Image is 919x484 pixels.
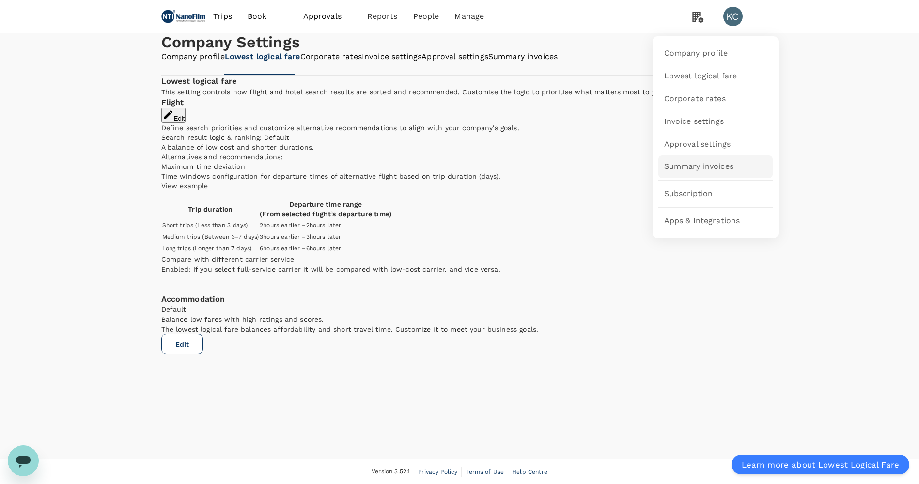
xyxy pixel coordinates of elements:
[8,445,39,476] iframe: Button to launch messaging window
[664,215,740,227] span: Apps & Integrations
[300,51,362,62] a: Corporate rates
[161,108,186,123] button: Edit
[658,110,773,133] a: Invoice settings
[664,93,726,105] span: Corporate rates
[658,210,773,232] a: Apps & Integrations
[161,152,758,162] p: Alternatives and recommendations:
[512,467,547,477] a: Help Centre
[260,222,341,228] span: 2 hours earlier – 2 hours later
[161,324,758,334] p: The lowest logical fare balances affordability and short travel time. Customize it to meet your b...
[658,42,773,65] a: Company profile
[466,467,504,477] a: Terms of Use
[161,133,758,142] p: Search result logic & ranking: Default
[260,233,341,240] span: 3 hours earlier – 3 hours later
[723,7,743,26] div: KC
[161,162,758,171] p: Maximum time deviation
[161,33,758,51] h1: Company Settings
[466,469,504,475] span: Terms of Use
[372,467,410,477] span: Version 3.52.1
[488,51,558,62] a: Summary invoices
[658,155,773,178] a: Summary invoices
[161,304,758,314] p: Default
[162,245,252,252] span: Long trips (Longer than 7 days)
[161,315,758,324] p: Balance low fares with high ratings and scores.
[421,51,488,62] a: Approval settings
[161,51,225,62] a: Company profile
[161,123,758,133] p: Define search priorities and customize alternative recommendations to align with your company's g...
[418,467,457,477] a: Privacy Policy
[664,48,728,59] span: Company profile
[161,181,758,191] p: View example
[162,233,259,240] span: Medium trips (Between 3–7 days)
[664,71,737,82] span: Lowest logical fare
[664,161,733,172] span: Summary invoices
[213,11,232,22] span: Trips
[162,222,248,228] span: Short trips (Less than 3 days)
[161,97,758,108] h3: Flight
[418,469,457,475] span: Privacy Policy
[512,469,547,475] span: Help Centre
[161,255,758,264] p: Compare with different carrier service
[260,245,341,252] span: 6 hours earlier – 6 hours later
[161,334,203,354] button: Edit
[161,6,206,27] img: NANOFILM TECHNOLOGIES INTERNATIONAL LIMITED
[303,11,352,22] span: Approvals
[658,133,773,156] a: Approval settings
[658,65,773,88] a: Lowest logical fare
[188,205,233,213] span: Trip duration
[664,139,731,150] span: Approval settings
[289,200,362,208] span: Departure time range
[362,51,421,62] a: Invoice settings
[161,87,758,97] p: This setting controls how flight and hotel search results are sorted and recommended. Customise t...
[161,76,758,87] h3: Lowest logical fare
[658,182,773,205] a: Subscription
[225,51,300,62] a: Lowest logical fare
[732,455,909,474] a: Learn more about Lowest Logical Fare
[658,88,773,110] a: Corporate rates
[161,293,758,304] h3: Accommodation
[161,264,758,274] p: Enabled: If you select full-service carrier it will be compared with low-cost carrier, and vice v...
[161,142,758,152] p: A balance of low cost and shorter durations.
[413,11,439,22] span: People
[248,11,267,22] span: Book
[260,210,391,218] span: ( From selected flight’s departure time )
[454,11,484,22] span: Manage
[664,116,724,127] span: Invoice settings
[664,188,713,199] span: Subscription
[161,171,758,181] p: Time windows configuration for departure times of alternative flight based on trip duration (days).
[367,11,398,22] span: Reports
